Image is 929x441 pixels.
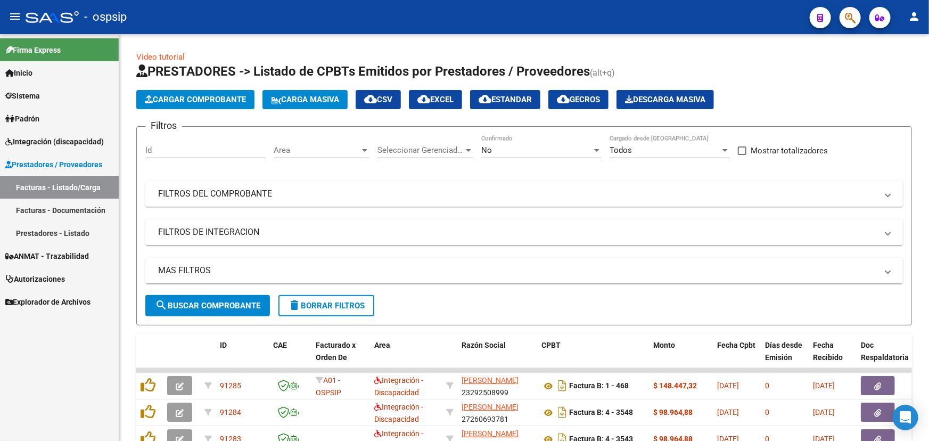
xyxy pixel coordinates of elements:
[155,301,260,311] span: Buscar Comprobante
[274,145,360,155] span: Area
[717,381,739,390] span: [DATE]
[220,408,241,416] span: 91284
[462,403,519,411] span: [PERSON_NAME]
[311,334,370,381] datatable-header-cell: Facturado x Orden De
[462,401,533,423] div: 27260693781
[5,90,40,102] span: Sistema
[557,95,600,104] span: Gecros
[569,382,629,390] strong: Factura B: 1 - 468
[155,299,168,312] mat-icon: search
[5,136,104,148] span: Integración (discapacidad)
[717,408,739,416] span: [DATE]
[462,376,519,385] span: [PERSON_NAME]
[158,265,877,276] mat-panel-title: MAS FILTROS
[761,334,809,381] datatable-header-cell: Días desde Emisión
[765,341,802,362] span: Días desde Emisión
[5,296,91,308] span: Explorador de Archivos
[288,299,301,312] mat-icon: delete
[861,341,909,362] span: Doc Respaldatoria
[590,68,615,78] span: (alt+q)
[374,376,423,397] span: Integración - Discapacidad
[717,341,755,349] span: Fecha Cpbt
[610,145,632,155] span: Todos
[813,381,835,390] span: [DATE]
[479,95,532,104] span: Estandar
[364,95,392,104] span: CSV
[377,145,464,155] span: Seleccionar Gerenciador
[356,90,401,109] button: CSV
[9,10,21,23] mat-icon: menu
[457,334,537,381] datatable-header-cell: Razón Social
[557,93,570,105] mat-icon: cloud_download
[479,93,491,105] mat-icon: cloud_download
[765,381,769,390] span: 0
[278,295,374,316] button: Borrar Filtros
[374,341,390,349] span: Area
[5,113,39,125] span: Padrón
[136,64,590,79] span: PRESTADORES -> Listado de CPBTs Emitidos por Prestadores / Proveedores
[374,403,423,423] span: Integración - Discapacidad
[813,341,843,362] span: Fecha Recibido
[158,188,877,200] mat-panel-title: FILTROS DEL COMPROBANTE
[462,341,506,349] span: Razón Social
[316,376,341,397] span: A01 - OSPSIP
[316,341,356,362] span: Facturado x Orden De
[262,90,348,109] button: Carga Masiva
[145,295,270,316] button: Buscar Comprobante
[569,409,633,417] strong: Factura B: 4 - 3548
[751,144,828,157] span: Mostrar totalizadores
[653,408,693,416] strong: $ 98.964,88
[713,334,761,381] datatable-header-cell: Fecha Cpbt
[145,258,903,283] mat-expansion-panel-header: MAS FILTROS
[809,334,857,381] datatable-header-cell: Fecha Recibido
[84,5,127,29] span: - ospsip
[370,334,442,381] datatable-header-cell: Area
[555,377,569,394] i: Descargar documento
[216,334,269,381] datatable-header-cell: ID
[5,67,32,79] span: Inicio
[409,90,462,109] button: EXCEL
[5,250,89,262] span: ANMAT - Trazabilidad
[649,334,713,381] datatable-header-cell: Monto
[857,334,920,381] datatable-header-cell: Doc Respaldatoria
[273,341,287,349] span: CAE
[5,273,65,285] span: Autorizaciones
[470,90,540,109] button: Estandar
[158,226,877,238] mat-panel-title: FILTROS DE INTEGRACION
[136,52,185,62] a: Video tutorial
[462,429,519,438] span: [PERSON_NAME]
[5,159,102,170] span: Prestadores / Proveedores
[616,90,714,109] button: Descarga Masiva
[288,301,365,311] span: Borrar Filtros
[893,405,918,430] div: Open Intercom Messenger
[653,381,697,390] strong: $ 148.447,32
[548,90,609,109] button: Gecros
[417,93,430,105] mat-icon: cloud_download
[145,181,903,207] mat-expansion-panel-header: FILTROS DEL COMPROBANTE
[537,334,649,381] datatable-header-cell: CPBT
[220,381,241,390] span: 91285
[555,404,569,421] i: Descargar documento
[765,408,769,416] span: 0
[462,374,533,397] div: 23292508999
[813,408,835,416] span: [DATE]
[908,10,920,23] mat-icon: person
[364,93,377,105] mat-icon: cloud_download
[417,95,454,104] span: EXCEL
[269,334,311,381] datatable-header-cell: CAE
[653,341,675,349] span: Monto
[145,219,903,245] mat-expansion-panel-header: FILTROS DE INTEGRACION
[541,341,561,349] span: CPBT
[145,95,246,104] span: Cargar Comprobante
[145,118,182,133] h3: Filtros
[136,90,254,109] button: Cargar Comprobante
[271,95,339,104] span: Carga Masiva
[625,95,705,104] span: Descarga Masiva
[481,145,492,155] span: No
[5,44,61,56] span: Firma Express
[616,90,714,109] app-download-masive: Descarga masiva de comprobantes (adjuntos)
[220,341,227,349] span: ID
